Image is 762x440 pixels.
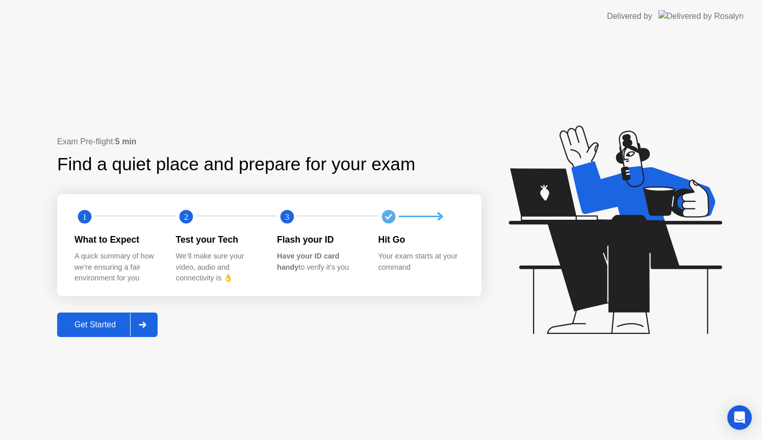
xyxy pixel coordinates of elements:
div: What to Expect [74,233,160,246]
div: Hit Go [378,233,464,246]
div: Delivered by [607,10,652,22]
div: Flash your ID [277,233,362,246]
button: Get Started [57,313,158,337]
div: A quick summary of how we’re ensuring a fair environment for you [74,251,160,284]
img: Delivered by Rosalyn [658,10,744,22]
text: 1 [83,212,87,221]
div: Open Intercom Messenger [727,405,752,430]
text: 2 [184,212,188,221]
div: Exam Pre-flight: [57,136,481,148]
div: We’ll make sure your video, audio and connectivity is 👌 [176,251,261,284]
div: Get Started [60,320,130,329]
text: 3 [285,212,289,221]
b: 5 min [115,137,137,146]
div: Find a quiet place and prepare for your exam [57,151,417,178]
b: Have your ID card handy [277,252,339,271]
div: Your exam starts at your command [378,251,464,273]
div: to verify it’s you [277,251,362,273]
div: Test your Tech [176,233,261,246]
